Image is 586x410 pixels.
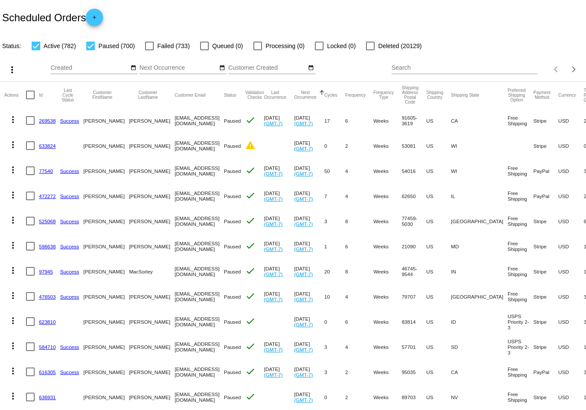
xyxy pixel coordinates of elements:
[84,359,129,384] mat-cell: [PERSON_NAME]
[426,334,451,359] mat-cell: US
[84,90,121,100] button: Change sorting for CustomerFirstName
[508,284,534,309] mat-cell: Free Shipping
[373,90,394,100] button: Change sorting for FrequencyType
[426,133,451,158] mat-cell: US
[294,108,324,133] mat-cell: [DATE]
[245,266,256,276] mat-icon: check
[4,82,26,108] mat-header-cell: Actions
[345,234,373,259] mat-cell: 6
[558,183,584,208] mat-cell: USD
[294,146,313,151] a: (GMT-7)
[219,65,225,72] mat-icon: date_range
[264,347,282,352] a: (GMT-7)
[558,133,584,158] mat-cell: USD
[324,384,345,410] mat-cell: 0
[60,369,79,375] a: Success
[565,61,583,78] button: Next page
[451,183,508,208] mat-cell: IL
[294,284,324,309] mat-cell: [DATE]
[401,158,426,183] mat-cell: 54016
[129,208,175,234] mat-cell: [PERSON_NAME]
[294,133,324,158] mat-cell: [DATE]
[451,234,508,259] mat-cell: MD
[451,133,508,158] mat-cell: WI
[558,108,584,133] mat-cell: USD
[345,108,373,133] mat-cell: 6
[548,61,565,78] button: Previous page
[401,309,426,334] mat-cell: 83814
[129,90,167,100] button: Change sorting for CustomerLastName
[373,284,401,309] mat-cell: Weeks
[264,208,294,234] mat-cell: [DATE]
[534,183,558,208] mat-cell: PayPal
[294,372,313,377] a: (GMT-7)
[324,183,345,208] mat-cell: 7
[60,168,79,174] a: Success
[426,108,451,133] mat-cell: US
[129,158,175,183] mat-cell: [PERSON_NAME]
[224,143,241,149] span: Paused
[324,309,345,334] mat-cell: 0
[534,90,550,100] button: Change sorting for PaymentMethod.Type
[84,133,129,158] mat-cell: [PERSON_NAME]
[451,284,508,309] mat-cell: [GEOGRAPHIC_DATA]
[129,334,175,359] mat-cell: [PERSON_NAME]
[345,259,373,284] mat-cell: 8
[245,190,256,201] mat-icon: check
[8,341,18,351] mat-icon: more_vert
[129,259,175,284] mat-cell: MacSorley
[558,158,584,183] mat-cell: USD
[264,372,282,377] a: (GMT-7)
[39,344,56,350] a: 584710
[345,183,373,208] mat-cell: 4
[224,118,241,124] span: Paused
[324,234,345,259] mat-cell: 1
[324,334,345,359] mat-cell: 3
[39,218,56,224] a: 525068
[8,140,18,150] mat-icon: more_vert
[264,90,286,100] button: Change sorting for LastOccurrenceUtc
[264,108,294,133] mat-cell: [DATE]
[175,334,224,359] mat-cell: [EMAIL_ADDRESS][DOMAIN_NAME]
[373,309,401,334] mat-cell: Weeks
[60,193,79,199] a: Success
[294,234,324,259] mat-cell: [DATE]
[373,158,401,183] mat-cell: Weeks
[345,133,373,158] mat-cell: 2
[558,234,584,259] mat-cell: USD
[264,246,282,252] a: (GMT-7)
[426,284,451,309] mat-cell: US
[508,234,534,259] mat-cell: Free Shipping
[39,369,56,375] a: 616305
[373,108,401,133] mat-cell: Weeks
[245,316,256,326] mat-icon: check
[294,334,324,359] mat-cell: [DATE]
[84,234,129,259] mat-cell: [PERSON_NAME]
[264,158,294,183] mat-cell: [DATE]
[129,108,175,133] mat-cell: [PERSON_NAME]
[345,208,373,234] mat-cell: 8
[39,118,56,124] a: 269538
[294,196,313,202] a: (GMT-7)
[324,208,345,234] mat-cell: 3
[451,208,508,234] mat-cell: [GEOGRAPHIC_DATA]
[175,284,224,309] mat-cell: [EMAIL_ADDRESS][DOMAIN_NAME]
[264,196,282,202] a: (GMT-7)
[8,366,18,376] mat-icon: more_vert
[401,234,426,259] mat-cell: 21090
[39,244,56,249] a: 596638
[345,384,373,410] mat-cell: 2
[294,183,324,208] mat-cell: [DATE]
[534,259,558,284] mat-cell: Stripe
[84,259,129,284] mat-cell: [PERSON_NAME]
[294,347,313,352] a: (GMT-7)
[324,92,337,98] button: Change sorting for Cycles
[245,341,256,351] mat-icon: check
[508,183,534,208] mat-cell: Free Shipping
[294,309,324,334] mat-cell: [DATE]
[294,322,313,327] a: (GMT-7)
[60,344,79,350] a: Success
[84,158,129,183] mat-cell: [PERSON_NAME]
[327,41,356,51] span: Locked (0)
[84,208,129,234] mat-cell: [PERSON_NAME]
